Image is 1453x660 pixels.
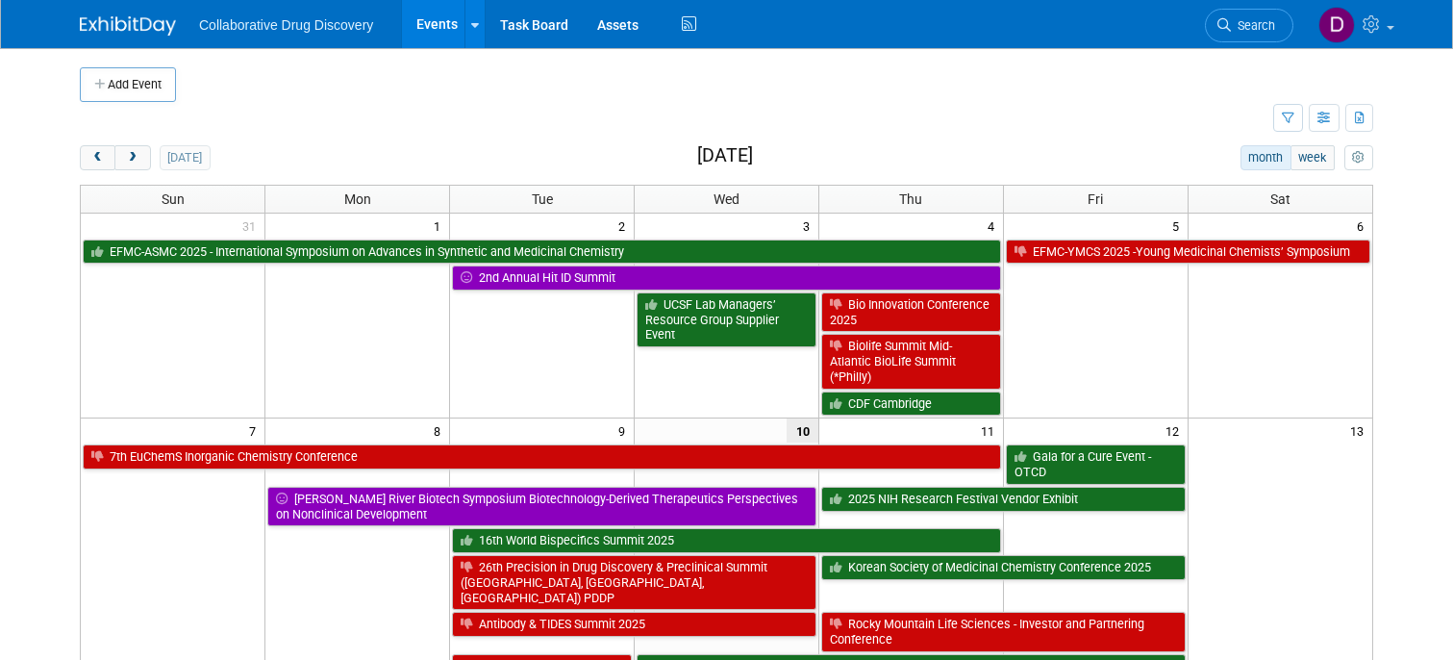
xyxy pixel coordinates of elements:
[1006,240,1370,265] a: EFMC-YMCS 2025 -Young Medicinal Chemists’ Symposium
[714,191,739,207] span: Wed
[1352,152,1365,165] i: Personalize Calendar
[452,555,816,610] a: 26th Precision in Drug Discovery & Preclinical Summit ([GEOGRAPHIC_DATA], [GEOGRAPHIC_DATA], [GEO...
[821,292,1001,332] a: Bio Innovation Conference 2025
[1270,191,1290,207] span: Sat
[1170,214,1188,238] span: 5
[532,191,553,207] span: Tue
[80,67,176,102] button: Add Event
[1006,444,1186,484] a: Gala for a Cure Event - OTCD
[1290,145,1335,170] button: week
[1318,7,1355,43] img: Daniel Castro
[1240,145,1291,170] button: month
[240,214,264,238] span: 31
[801,214,818,238] span: 3
[1205,9,1293,42] a: Search
[344,191,371,207] span: Mon
[160,145,211,170] button: [DATE]
[821,392,1001,417] a: CDF Cambridge
[986,214,1003,238] span: 4
[637,292,816,347] a: UCSF Lab Managers’ Resource Group Supplier Event
[616,419,634,443] span: 9
[1348,419,1372,443] span: 13
[83,240,1001,265] a: EFMC-ASMC 2025 - International Symposium on Advances in Synthetic and Medicinal Chemistry
[1355,214,1372,238] span: 6
[432,214,449,238] span: 1
[452,528,1001,553] a: 16th World Bispecifics Summit 2025
[821,487,1186,512] a: 2025 NIH Research Festival Vendor Exhibit
[80,16,176,36] img: ExhibitDay
[1344,145,1373,170] button: myCustomButton
[80,145,115,170] button: prev
[787,419,818,443] span: 10
[199,17,373,33] span: Collaborative Drug Discovery
[1088,191,1103,207] span: Fri
[432,419,449,443] span: 8
[83,444,1001,470] a: 7th EuChemS Inorganic Chemistry Conference
[697,145,753,166] h2: [DATE]
[821,555,1186,580] a: Korean Society of Medicinal Chemistry Conference 2025
[821,334,1001,389] a: Biolife Summit Mid-Atlantic BioLife Summit (*Philly)
[1231,18,1275,33] span: Search
[1164,419,1188,443] span: 12
[616,214,634,238] span: 2
[267,487,816,526] a: [PERSON_NAME] River Biotech Symposium Biotechnology-Derived Therapeutics Perspectives on Nonclini...
[899,191,922,207] span: Thu
[821,612,1186,651] a: Rocky Mountain Life Sciences - Investor and Partnering Conference
[114,145,150,170] button: next
[162,191,185,207] span: Sun
[979,419,1003,443] span: 11
[452,612,816,637] a: Antibody & TIDES Summit 2025
[452,266,1001,291] a: 2nd Annual Hit ID Summit
[247,419,264,443] span: 7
